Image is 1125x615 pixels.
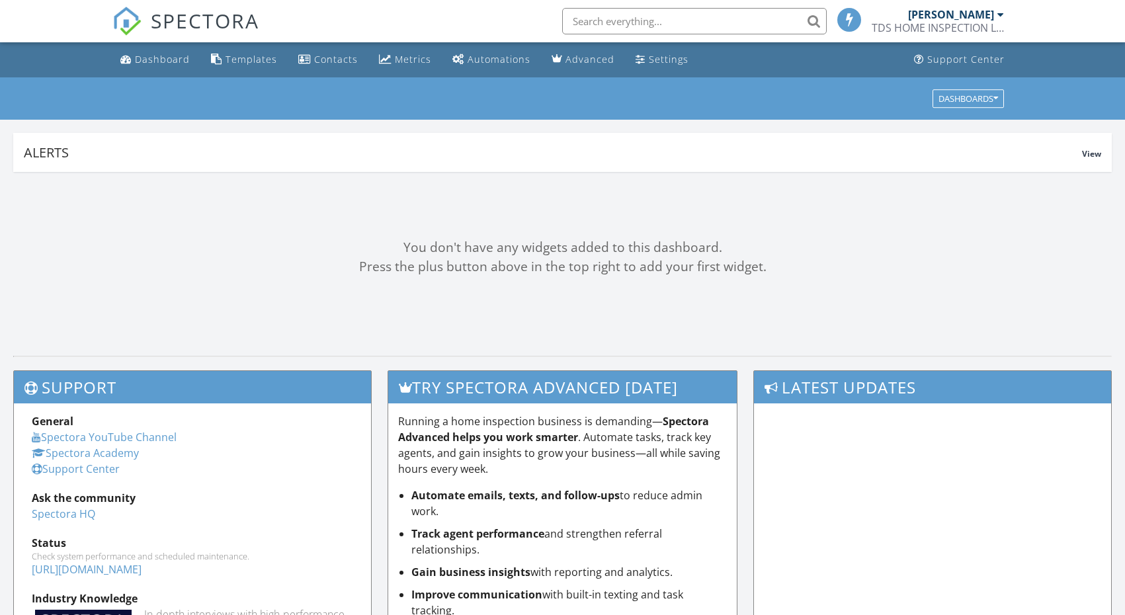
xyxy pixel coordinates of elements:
[649,53,688,65] div: Settings
[468,53,530,65] div: Automations
[411,587,542,602] strong: Improve communication
[1082,148,1101,159] span: View
[32,430,177,444] a: Spectora YouTube Channel
[32,462,120,476] a: Support Center
[314,53,358,65] div: Contacts
[32,562,142,577] a: [URL][DOMAIN_NAME]
[754,371,1111,403] h3: Latest Updates
[411,487,728,519] li: to reduce admin work.
[938,94,998,103] div: Dashboards
[927,53,1005,65] div: Support Center
[32,490,353,506] div: Ask the community
[933,89,1004,108] button: Dashboards
[411,526,728,557] li: and strengthen referral relationships.
[13,238,1112,257] div: You don't have any widgets added to this dashboard.
[546,48,620,72] a: Advanced
[374,48,437,72] a: Metrics
[151,7,259,34] span: SPECTORA
[32,414,73,429] strong: General
[115,48,195,72] a: Dashboard
[565,53,614,65] div: Advanced
[388,371,737,403] h3: Try spectora advanced [DATE]
[206,48,282,72] a: Templates
[562,8,827,34] input: Search everything...
[398,413,728,477] p: Running a home inspection business is demanding— . Automate tasks, track key agents, and gain ins...
[411,565,530,579] strong: Gain business insights
[909,48,1010,72] a: Support Center
[32,446,139,460] a: Spectora Academy
[395,53,431,65] div: Metrics
[32,507,95,521] a: Spectora HQ
[135,53,190,65] div: Dashboard
[872,21,1004,34] div: TDS HOME INSPECTION LLC
[32,551,353,561] div: Check system performance and scheduled maintenance.
[32,591,353,606] div: Industry Knowledge
[447,48,536,72] a: Automations (Basic)
[398,414,709,444] strong: Spectora Advanced helps you work smarter
[411,526,544,541] strong: Track agent performance
[411,488,620,503] strong: Automate emails, texts, and follow-ups
[112,18,259,46] a: SPECTORA
[14,371,371,403] h3: Support
[293,48,363,72] a: Contacts
[32,535,353,551] div: Status
[630,48,694,72] a: Settings
[908,8,994,21] div: [PERSON_NAME]
[24,143,1082,161] div: Alerts
[13,257,1112,276] div: Press the plus button above in the top right to add your first widget.
[226,53,277,65] div: Templates
[411,564,728,580] li: with reporting and analytics.
[112,7,142,36] img: The Best Home Inspection Software - Spectora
